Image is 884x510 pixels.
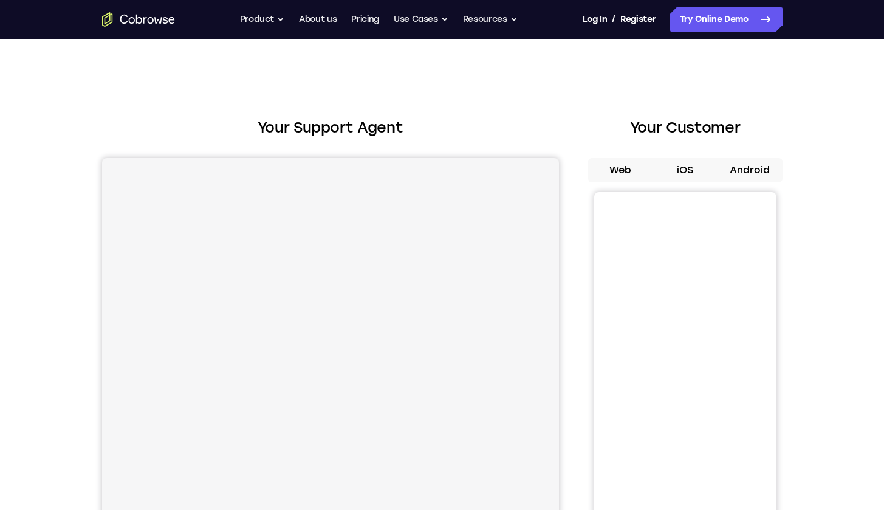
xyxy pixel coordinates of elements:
[102,12,175,27] a: Go to the home page
[670,7,783,32] a: Try Online Demo
[463,7,518,32] button: Resources
[588,158,653,182] button: Web
[102,117,559,139] h2: Your Support Agent
[583,7,607,32] a: Log In
[653,158,718,182] button: iOS
[612,12,615,27] span: /
[588,117,783,139] h2: Your Customer
[620,7,656,32] a: Register
[240,7,285,32] button: Product
[351,7,379,32] a: Pricing
[718,158,783,182] button: Android
[394,7,448,32] button: Use Cases
[299,7,337,32] a: About us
